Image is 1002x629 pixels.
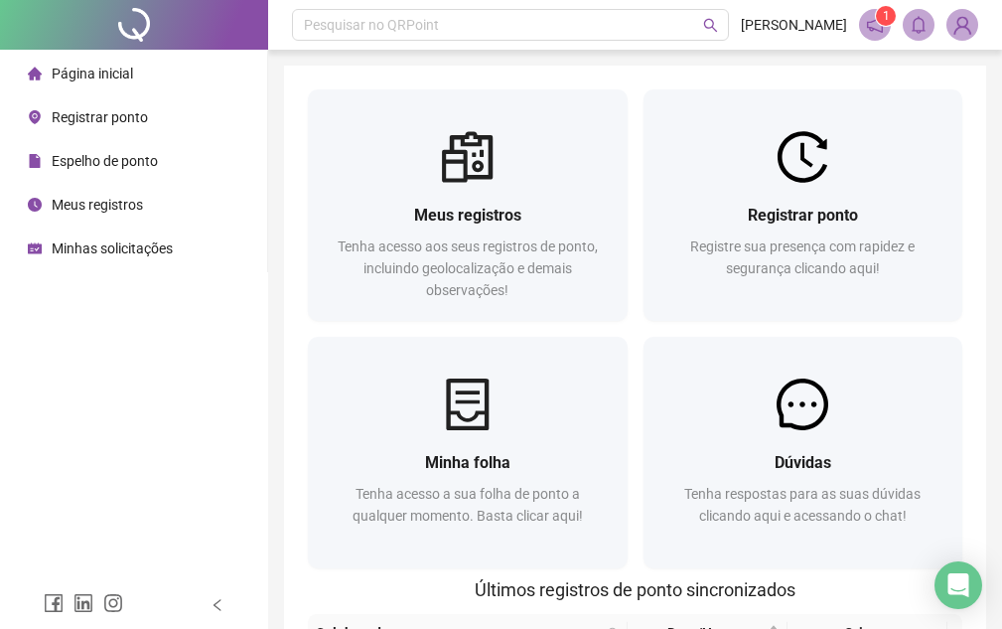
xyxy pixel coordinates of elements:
a: DúvidasTenha respostas para as suas dúvidas clicando aqui e acessando o chat! [644,337,963,568]
span: Espelho de ponto [52,153,158,169]
a: Minha folhaTenha acesso a sua folha de ponto a qualquer momento. Basta clicar aqui! [308,337,628,568]
span: clock-circle [28,198,42,212]
span: [PERSON_NAME] [741,14,847,36]
span: Meus registros [52,197,143,213]
sup: 1 [876,6,896,26]
span: Meus registros [414,206,521,225]
span: 1 [883,9,890,23]
span: search [703,18,718,33]
span: Dúvidas [775,453,831,472]
span: bell [910,16,928,34]
span: facebook [44,593,64,613]
span: Tenha acesso a sua folha de ponto a qualquer momento. Basta clicar aqui! [353,486,583,524]
span: notification [866,16,884,34]
div: Open Intercom Messenger [934,561,982,609]
img: 91369 [947,10,977,40]
span: Registre sua presença com rapidez e segurança clicando aqui! [690,238,915,276]
span: file [28,154,42,168]
span: instagram [103,593,123,613]
span: Registrar ponto [748,206,858,225]
a: Meus registrosTenha acesso aos seus registros de ponto, incluindo geolocalização e demais observa... [308,89,628,321]
a: Registrar pontoRegistre sua presença com rapidez e segurança clicando aqui! [644,89,963,321]
span: Tenha acesso aos seus registros de ponto, incluindo geolocalização e demais observações! [338,238,598,298]
span: Tenha respostas para as suas dúvidas clicando aqui e acessando o chat! [684,486,921,524]
span: Minhas solicitações [52,240,173,256]
span: left [211,598,224,612]
span: Minha folha [425,453,510,472]
span: home [28,67,42,80]
span: Página inicial [52,66,133,81]
span: schedule [28,241,42,255]
span: Registrar ponto [52,109,148,125]
span: environment [28,110,42,124]
span: Últimos registros de ponto sincronizados [475,579,795,600]
span: linkedin [73,593,93,613]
